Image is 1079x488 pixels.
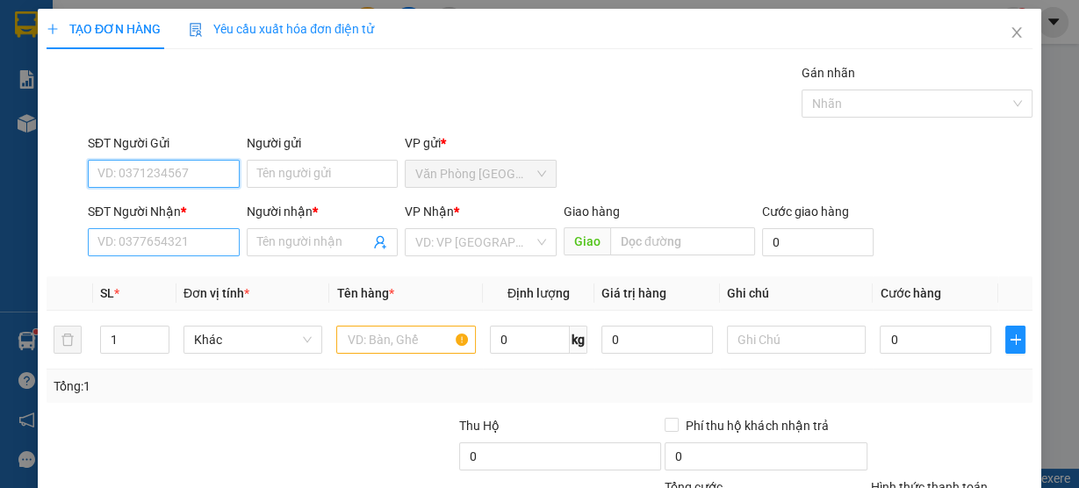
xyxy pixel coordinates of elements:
button: plus [1005,326,1025,354]
span: user-add [373,235,387,249]
span: Cước hàng [880,286,940,300]
div: SĐT Người Nhận [88,202,240,221]
span: Đơn vị tính [183,286,249,300]
span: Giao [564,227,610,255]
div: VP gửi [405,133,557,153]
div: Người gửi [247,133,399,153]
th: Ghi chú [720,276,874,311]
span: VP Nhận [405,205,454,219]
label: Cước giao hàng [762,205,849,219]
span: SL [100,286,114,300]
button: Close [992,9,1041,58]
span: Thu Hộ [459,419,500,433]
input: 0 [601,326,713,354]
span: Yêu cầu xuất hóa đơn điện tử [189,22,374,36]
span: Giá trị hàng [601,286,666,300]
span: Phí thu hộ khách nhận trả [679,416,835,435]
button: delete [54,326,82,354]
li: In ngày: 18:21 12/10 [9,130,203,154]
span: plus [47,23,59,35]
span: kg [570,326,587,354]
span: plus [1006,333,1025,347]
span: close [1010,25,1024,39]
input: Dọc đường [610,227,755,255]
div: SĐT Người Gửi [88,133,240,153]
span: Tên hàng [336,286,393,300]
label: Gán nhãn [802,66,855,80]
span: Khác [194,327,313,353]
li: Thảo Lan [9,105,203,130]
input: VD: Bàn, Ghế [336,326,476,354]
span: Giao hàng [564,205,620,219]
img: icon [189,23,203,37]
div: Tổng: 1 [54,377,418,396]
span: Định lượng [507,286,570,300]
span: Văn Phòng Sài Gòn [415,161,546,187]
input: Cước giao hàng [762,228,874,256]
span: TẠO ĐƠN HÀNG [47,22,161,36]
div: Người nhận [247,202,399,221]
input: Ghi Chú [727,326,867,354]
